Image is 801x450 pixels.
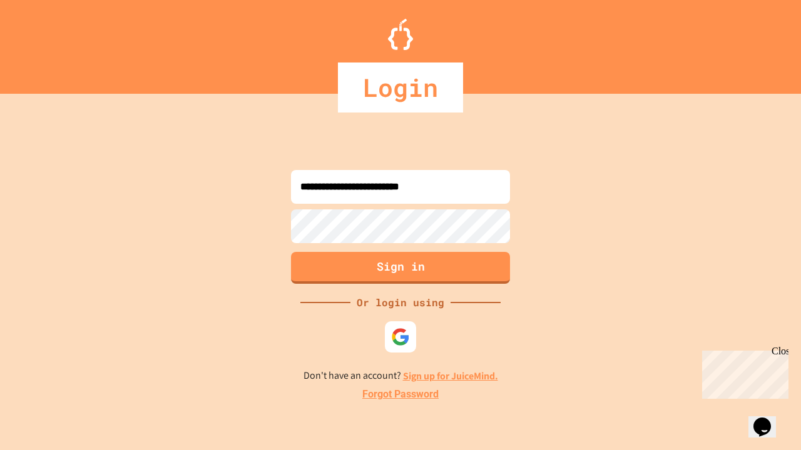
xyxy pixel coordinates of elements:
img: google-icon.svg [391,327,410,346]
div: Chat with us now!Close [5,5,86,79]
iframe: chat widget [748,400,788,437]
div: Or login using [350,295,451,310]
p: Don't have an account? [304,368,498,384]
a: Forgot Password [362,387,439,402]
div: Login [338,62,463,112]
a: Sign up for JuiceMind. [403,369,498,382]
button: Sign in [291,252,510,284]
img: Logo.svg [388,19,413,50]
iframe: chat widget [697,346,788,399]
